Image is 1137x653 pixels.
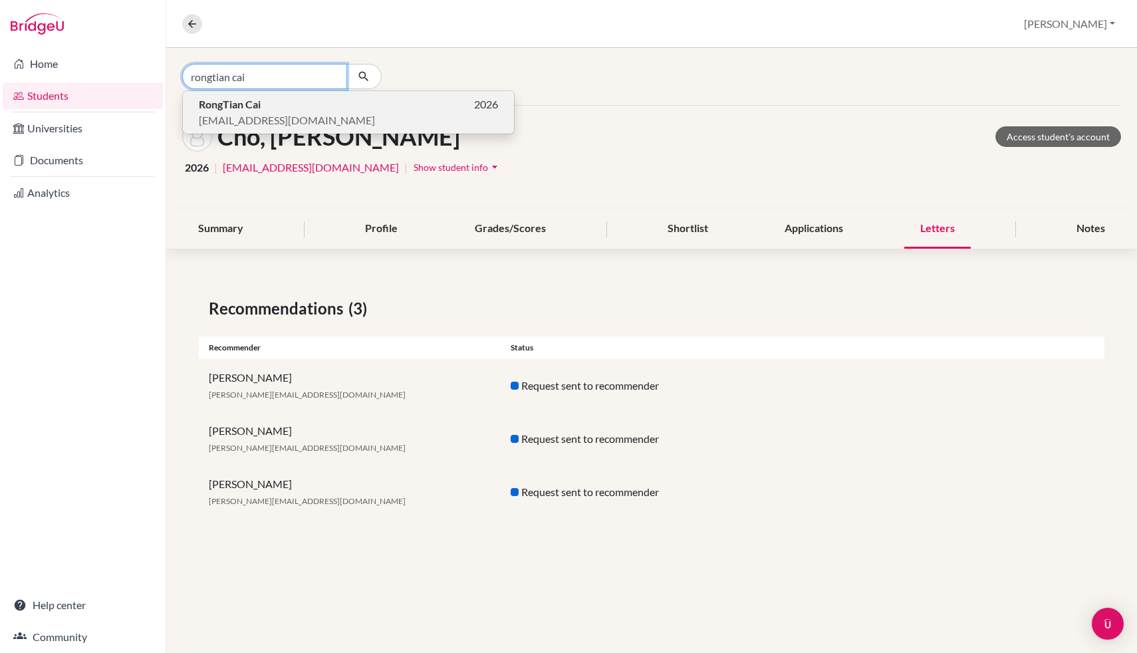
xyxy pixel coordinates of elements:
[11,13,64,35] img: Bridge-U
[349,209,414,249] div: Profile
[199,112,375,128] span: [EMAIL_ADDRESS][DOMAIN_NAME]
[209,443,406,453] span: [PERSON_NAME][EMAIL_ADDRESS][DOMAIN_NAME]
[1092,608,1124,640] div: Open Intercom Messenger
[404,160,408,176] span: |
[3,51,163,77] a: Home
[185,160,209,176] span: 2026
[348,297,372,321] span: (3)
[209,496,406,506] span: [PERSON_NAME][EMAIL_ADDRESS][DOMAIN_NAME]
[1018,11,1121,37] button: [PERSON_NAME]
[769,209,859,249] div: Applications
[501,431,803,447] div: Request sent to recommender
[199,423,501,455] div: [PERSON_NAME]
[199,370,501,402] div: [PERSON_NAME]
[209,390,406,400] span: [PERSON_NAME][EMAIL_ADDRESS][DOMAIN_NAME]
[3,180,163,206] a: Analytics
[1061,209,1121,249] div: Notes
[501,342,803,354] div: Status
[3,82,163,109] a: Students
[199,342,501,354] div: Recommender
[223,160,399,176] a: [EMAIL_ADDRESS][DOMAIN_NAME]
[199,476,501,508] div: [PERSON_NAME]
[652,209,724,249] div: Shortlist
[3,624,163,650] a: Community
[3,147,163,174] a: Documents
[501,484,803,500] div: Request sent to recommender
[414,162,488,173] span: Show student info
[217,122,460,151] h1: Cho, [PERSON_NAME]
[501,378,803,394] div: Request sent to recommender
[488,160,501,174] i: arrow_drop_down
[214,160,217,176] span: |
[904,209,971,249] div: Letters
[995,126,1121,147] a: Access student's account
[183,91,514,134] button: RongTian Cai2026[EMAIL_ADDRESS][DOMAIN_NAME]
[459,209,562,249] div: Grades/Scores
[199,98,261,110] b: RongTian Cai
[413,157,502,178] button: Show student infoarrow_drop_down
[182,122,212,152] img: Young Chan Cho's avatar
[3,115,163,142] a: Universities
[182,64,347,89] input: Find student by name...
[474,96,498,112] span: 2026
[3,592,163,618] a: Help center
[209,297,348,321] span: Recommendations
[182,209,259,249] div: Summary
